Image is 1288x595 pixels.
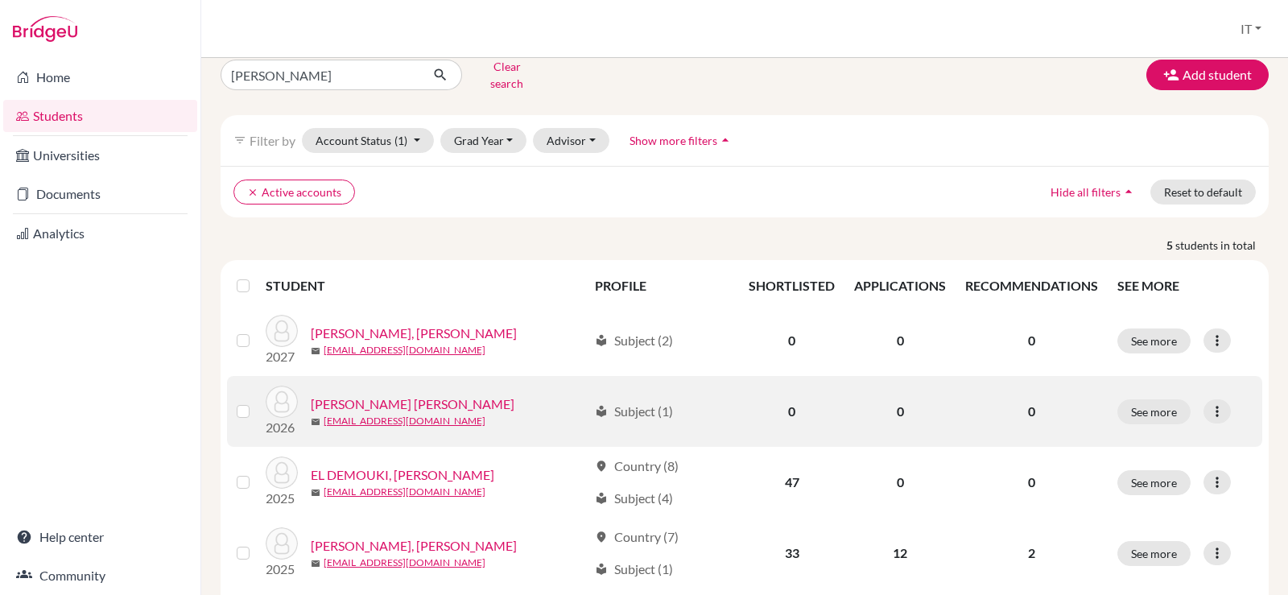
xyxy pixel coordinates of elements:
a: Students [3,100,197,132]
button: Hide all filtersarrow_drop_up [1037,180,1150,205]
span: location_on [595,460,608,473]
td: 0 [739,305,844,376]
p: 2 [965,543,1098,563]
a: Community [3,560,197,592]
span: local_library [595,405,608,418]
a: Universities [3,139,197,171]
th: STUDENT [266,267,585,305]
img: EL DEMOUKI, Mahmoud Ahmed [266,457,298,489]
button: Reset to default [1150,180,1256,205]
div: Subject (4) [595,489,673,508]
button: Account Status(1) [302,128,434,153]
td: 0 [844,447,956,518]
div: Subject (2) [595,331,673,350]
a: [EMAIL_ADDRESS][DOMAIN_NAME] [324,485,485,499]
a: Analytics [3,217,197,250]
td: 0 [844,376,956,447]
span: students in total [1175,237,1269,254]
img: ATTIA, Ahmed Mahmoud [266,386,298,418]
span: Hide all filters [1051,185,1121,199]
p: 2026 [266,418,298,437]
p: 2025 [266,560,298,579]
button: clearActive accounts [233,180,355,205]
td: 0 [739,376,844,447]
a: Home [3,61,197,93]
span: Filter by [250,133,295,148]
button: See more [1117,328,1191,353]
i: clear [247,187,258,198]
p: 2027 [266,347,298,366]
p: 2025 [266,489,298,508]
a: [EMAIL_ADDRESS][DOMAIN_NAME] [324,343,485,357]
span: (1) [394,134,407,147]
span: local_library [595,334,608,347]
td: 0 [844,305,956,376]
span: mail [311,346,320,356]
a: [PERSON_NAME], [PERSON_NAME] [311,324,517,343]
i: arrow_drop_up [1121,184,1137,200]
a: [EMAIL_ADDRESS][DOMAIN_NAME] [324,556,485,570]
div: Country (7) [595,527,679,547]
span: Show more filters [630,134,717,147]
div: Subject (1) [595,402,673,421]
button: IT [1233,14,1269,44]
span: location_on [595,531,608,543]
p: 0 [965,473,1098,492]
a: Help center [3,521,197,553]
th: SHORTLISTED [739,267,844,305]
div: Subject (1) [595,560,673,579]
th: PROFILE [585,267,739,305]
button: Advisor [533,128,609,153]
span: mail [311,488,320,498]
span: mail [311,417,320,427]
span: local_library [595,563,608,576]
img: AHMED, Hana Mahmoud [266,315,298,347]
a: Documents [3,178,197,210]
a: EL DEMOUKI, [PERSON_NAME] [311,465,494,485]
img: Bridge-U [13,16,77,42]
span: mail [311,559,320,568]
button: Show more filtersarrow_drop_up [616,128,747,153]
button: Add student [1146,60,1269,90]
img: MAHMOUD, Abdullah Ahmed [266,527,298,560]
button: See more [1117,399,1191,424]
td: 12 [844,518,956,589]
th: SEE MORE [1108,267,1262,305]
button: See more [1117,470,1191,495]
p: 0 [965,402,1098,421]
td: 47 [739,447,844,518]
p: 0 [965,331,1098,350]
button: Grad Year [440,128,527,153]
a: [EMAIL_ADDRESS][DOMAIN_NAME] [324,414,485,428]
strong: 5 [1166,237,1175,254]
a: [PERSON_NAME] [PERSON_NAME] [311,395,514,414]
th: RECOMMENDATIONS [956,267,1108,305]
i: filter_list [233,134,246,147]
td: 33 [739,518,844,589]
input: Find student by name... [221,60,420,90]
a: [PERSON_NAME], [PERSON_NAME] [311,536,517,556]
i: arrow_drop_up [717,132,733,148]
button: See more [1117,541,1191,566]
button: Clear search [462,54,551,96]
div: Country (8) [595,457,679,476]
th: APPLICATIONS [844,267,956,305]
span: local_library [595,492,608,505]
